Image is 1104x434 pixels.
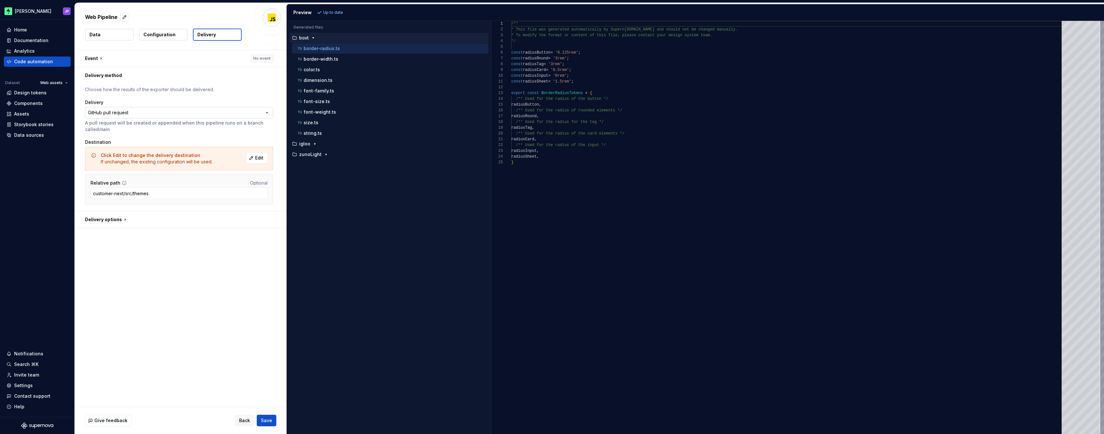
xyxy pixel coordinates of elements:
div: Dataset [5,80,20,85]
div: JP [65,9,69,14]
div: Documentation [14,37,48,44]
p: Configuration [143,31,176,38]
p: Up to date [323,10,343,15]
div: Data sources [14,132,44,138]
button: Delivery [193,29,242,41]
button: font-weight.ts [292,108,488,116]
button: border-width.ts [292,56,488,63]
button: Search ⌘K [4,359,71,369]
span: radiusRound [511,114,537,118]
span: , [534,137,537,142]
span: '0.125rem' [555,50,578,55]
p: font-weight.ts [304,109,336,115]
div: 25 [491,160,503,165]
span: [DOMAIN_NAME] and should not be changed manually. [624,27,737,32]
span: ; [566,56,569,61]
span: '3rem' [548,62,562,66]
button: size.ts [292,119,488,126]
span: = [548,74,550,78]
i: main [99,126,109,132]
div: Invite team [14,372,39,378]
p: color.ts [304,67,320,72]
p: size.ts [304,120,318,125]
div: 6 [491,50,503,56]
a: Analytics [4,46,71,56]
button: Give feedback [85,415,132,426]
span: lease contact your design system team. [624,33,712,38]
button: Notifications [4,349,71,359]
span: ; [569,68,571,72]
p: igloo [299,141,310,146]
button: Configuration [139,29,187,40]
span: ; [562,62,564,66]
a: Invite team [4,370,71,380]
span: ; [566,74,569,78]
span: radiusSheet [511,154,537,159]
span: Save [261,417,272,424]
div: 10 [491,73,503,79]
a: Documentation [4,35,71,46]
span: radiusRound [523,56,548,61]
p: boxt [299,35,309,40]
span: radiusCard [523,68,546,72]
p: dimension.ts [304,78,332,83]
span: const [511,68,523,72]
div: 19 [491,125,503,131]
span: = [548,79,550,84]
span: const [511,50,523,55]
div: 16 [491,108,503,113]
button: dimension.ts [292,77,488,84]
div: 2 [491,27,503,32]
span: ; [571,79,574,84]
span: , [532,126,534,130]
span: /** Used for the radius of the card elements */ [516,131,624,136]
button: zunoLight [289,151,488,158]
span: Back [239,417,250,424]
span: * This file was generated automatically by Supern [511,27,625,32]
span: , [539,102,541,107]
span: radiusTag [523,62,544,66]
span: radiusButton [523,50,550,55]
button: border-radius.ts [292,45,488,52]
div: Contact support [14,393,50,399]
div: 5 [491,44,503,50]
span: /** Used for the radius of the button */ [516,97,608,101]
p: Web Pipeline [85,13,117,21]
div: Design tokens [14,90,47,96]
span: radiusSheet [523,79,548,84]
span: radiusInput [523,74,548,78]
p: border-width.ts [304,56,338,62]
p: zunoLight [299,152,322,157]
div: 22 [491,142,503,148]
button: igloo [289,140,488,147]
div: 7 [491,56,503,61]
span: '3rem' [553,56,566,61]
span: Optional [250,180,268,186]
span: Give feedback [94,417,127,424]
span: { [590,91,592,95]
label: Relative path [91,180,120,186]
svg: Supernova Logo [21,422,53,429]
div: 20 [491,131,503,136]
div: Notifications [14,351,43,357]
button: font-family.ts [292,87,488,94]
label: Delivery [85,99,103,106]
span: /** Used for the radius of rounded elements */ [516,108,622,113]
div: 8 [491,61,503,67]
button: boxt [289,34,488,41]
span: = [548,56,550,61]
div: 23 [491,148,503,154]
p: Data [90,31,100,38]
p: Generated files [293,25,485,30]
span: Web assets [40,80,63,85]
span: Edit [255,155,263,161]
span: radiusTag [511,126,532,130]
div: 9 [491,67,503,73]
span: = [585,91,587,95]
button: Help [4,402,71,412]
div: Analytics [14,48,35,54]
div: 4 [491,38,503,44]
button: Contact support [4,391,71,401]
div: [PERSON_NAME] [15,8,51,14]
